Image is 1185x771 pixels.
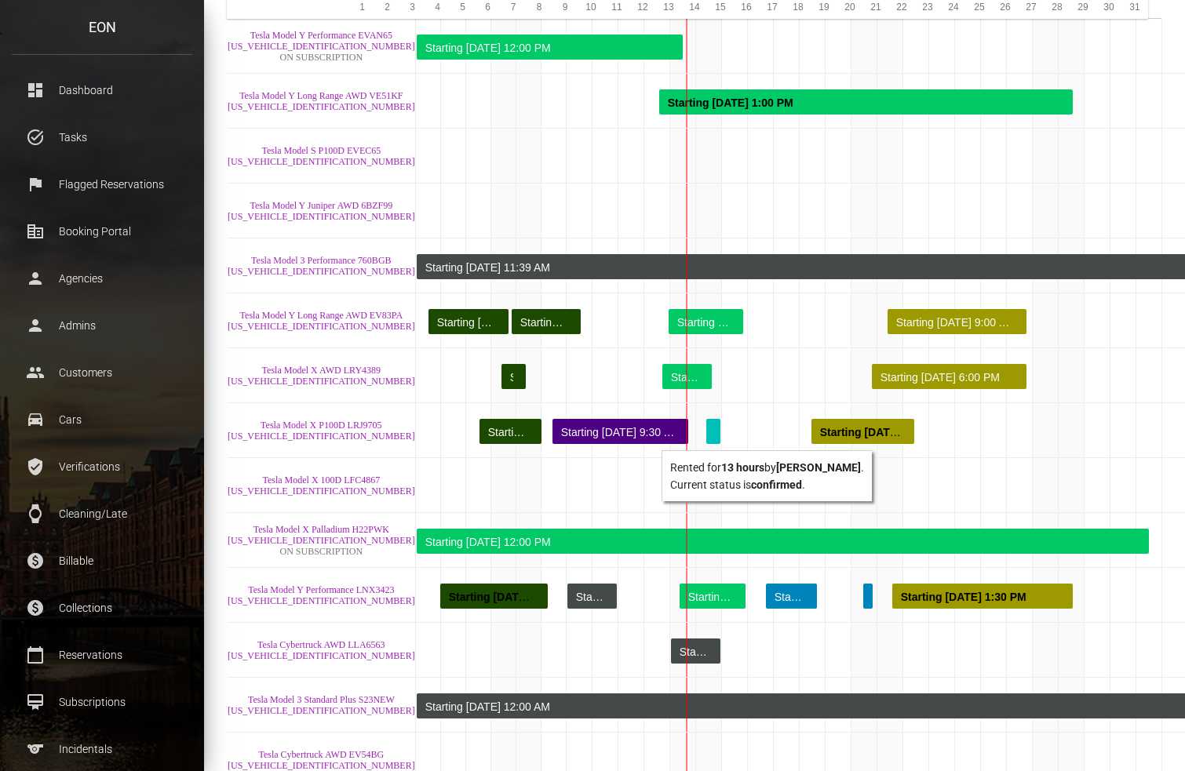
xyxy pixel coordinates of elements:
b: [PERSON_NAME] [776,461,861,474]
td: Tesla Model Y Juniper AWD 6BZF99 7SAYGDED7TF385311 [228,184,416,238]
div: Starting [DATE] 11:30 AM [488,420,529,445]
div: Starting [DATE] 10:00 PM [677,310,731,335]
strong: Starting [DATE] 1:00 PM [668,96,793,109]
a: person Agencies [12,259,192,298]
a: Tesla Model Y Long Range AWD EV83PA [US_VEHICLE_IDENTIFICATION_NUMBER] [228,310,415,332]
b: 13 hours [721,461,764,474]
td: Tesla Model X P100D LRJ9705 5YJXCBE49HF071093 [228,403,416,458]
p: Flagged Reservations [24,173,180,196]
div: Rented for 2 days by Admin Block . Current status is rental . [671,638,720,664]
a: Tesla Model X P100D LRJ9705 [US_VEHICLE_IDENTIFICATION_NUMBER] [228,420,415,442]
div: Rented for 30 days by Jiyoung Park . Current status is rental . [417,529,1149,554]
td: Tesla Model Y Performance LNX3423 5YJYGDEF0LF037767 [228,568,416,623]
td: Tesla Model S P100D EVEC65 5YJSA1E51NF486634 [228,129,416,184]
div: Rented for 16 days by farahnaz johannsen . Current status is rental . [659,89,1073,115]
div: Rented for 3 days, 5 hours by Ruiyang Chen . Current status is completed . [428,309,509,334]
div: Rented for 30 days by Ryan Pawlicki . Current status is rental . [417,35,683,60]
div: Rented for 10 hours by Michael McCusker . Current status is open . Needed: [863,584,873,609]
div: Starting [DATE] 9:30 AM [561,420,676,445]
div: Rented for 6 days by Daniel Campbell-Benson . Current status is verified . [872,364,1026,389]
div: Rented for 2 days, 22 hours by Xinyan Wang . Current status is rental . [669,309,743,334]
div: Rented for 2 days, 12 hours by William Klippgen . Current status is completed . [479,419,541,444]
a: Tesla Cybertruck AWD LLA6563 [US_VEHICLE_IDENTIFICATION_NUMBER] [228,639,415,661]
a: calendar_today Reservations [12,635,192,675]
div: Rented for 4 days, 8 hours by Justin Owades . Current status is completed . [440,584,548,609]
div: Rented for by . Current status is . [662,450,872,501]
p: Cars [24,408,180,431]
div: Rented for 5 days, 7 hours by Andre Aboulian . Current status is cleaning . [552,419,688,444]
a: task_alt Tasks [12,118,192,157]
td: Tesla Model 3 Performance 760BGB 5YJ3E1EC0NF306678 [228,238,416,293]
div: Starting [DATE] 12:00 PM [425,529,1136,555]
div: Rented for 13 hours by Michal Igla . Current status is confirmed . [706,419,720,444]
a: Tesla Model S P100D EVEC65 [US_VEHICLE_IDENTIFICATION_NUMBER] [228,145,415,167]
div: Rented for 2 days by Elijah Mishkind . Current status is open . Needed: Insurance ; License ; [766,584,817,609]
span: ON SUBSCRIPTION [279,52,363,63]
td: Tesla Model X 100D LFC4867 5YJXCDE28HF044073 [228,458,416,513]
p: Cleaning/Late [24,502,180,526]
b: confirmed [751,478,802,491]
td: Tesla Cybertruck AWD LLA6563 7G2CEHED0RA013087 [228,623,416,678]
div: Starting [DATE] 4:00 PM [775,584,804,609]
div: Starting [DATE] 6:00 PM [520,310,568,335]
p: Customers [24,361,180,384]
a: Tesla Model X 100D LFC4867 [US_VEHICLE_IDENTIFICATION_NUMBER] [228,475,415,496]
div: Starting [DATE] 12:00 AM [680,639,708,664]
a: Tesla Model X AWD LRY4389 [US_VEHICLE_IDENTIFICATION_NUMBER] [228,365,415,387]
td: Tesla Model Y Performance EVAN65 7SAYGDEF4NF444965 ON SUBSCRIPTION [228,19,416,74]
p: Booking Portal [24,220,180,243]
div: Rented for 7 days by Barbara Glaize . Current status is verified . [892,584,1073,609]
div: Starting [DATE] 11:00 AM [437,310,496,335]
div: Rented for 2 days, 19 hours by Andrea Calabria . Current status is completed . [512,309,581,334]
a: watch Cleaning/Late [12,494,192,533]
div: Starting [DATE] 9:00 AM [896,310,1014,335]
div: Rented for 1 day by Tzuken Shen . Current status is completed . [501,364,526,389]
a: Tesla Model 3 Standard Plus S23NEW [US_VEHICLE_IDENTIFICATION_NUMBER] [228,694,415,716]
p: Agencies [24,267,180,290]
div: Starting [DATE] 12:00 PM [425,35,670,60]
a: Tesla Model 3 Performance 760BGB [US_VEHICLE_IDENTIFICATION_NUMBER] [228,255,415,277]
a: Tesla Model Y Juniper AWD 6BZF99 [US_VEHICLE_IDENTIFICATION_NUMBER] [228,200,415,222]
p: Dashboard [24,78,180,102]
a: dashboard Dashboard [12,71,192,110]
div: Rented for 4 days by Jung Kyun Kim . Current status is verified . [811,419,914,444]
a: Tesla Model Y Long Range AWD VE51KF [US_VEHICLE_IDENTIFICATION_NUMBER] [228,90,415,112]
p: Tasks [24,125,180,149]
td: Tesla Model Y Long Range AWD VE51KF 7SAYGDEE3PA172500 [228,74,416,129]
a: Tesla Cybertruck AWD EV54BG [US_VEHICLE_IDENTIFICATION_NUMBER] [228,749,415,771]
span: ON SUBSCRIPTION [279,546,363,557]
a: verified_user Verifications [12,447,192,486]
a: person Admins [12,306,192,345]
a: paid Billable [12,541,192,580]
strong: Starting [DATE] 10:00 AM [820,426,952,438]
div: Starting [DATE] 12:00 AM [576,584,604,609]
a: card_membership Subscriptions [12,682,192,722]
strong: Starting [DATE] 1:30 PM [901,591,1026,603]
div: Starting [DATE] 8:00 AM [688,584,733,609]
p: Billable [24,549,180,573]
td: Tesla Model X Palladium H22PWK 7SAXCDE56NF339682 ON SUBSCRIPTION [228,513,416,568]
div: Starting [DATE] 9:00 AM [510,365,513,390]
div: Rented for 1 day, 23 hours by Christopher Lassen . Current status is rental . [662,364,712,389]
td: Tesla Model X AWD LRY4389 5YJXCDE26LF235113 [228,348,416,403]
p: Subscriptions [24,690,180,714]
a: Tesla Model X Palladium H22PWK [US_VEHICLE_IDENTIFICATION_NUMBER] [228,524,415,546]
strong: Starting [DATE] 10:00 PM [449,591,581,603]
a: flag Flagged Reservations [12,165,192,204]
a: drive_eta Cars [12,400,192,439]
div: Rented for 5 days, 9 hours by Ryotaro Fujii . Current status is verified . [888,309,1026,334]
p: Admins [24,314,180,337]
a: paid Collections [12,588,192,627]
a: corporate_fare Booking Portal [12,212,192,251]
td: Tesla Model 3 Standard Plus S23NEW 5YJ3E1EA7LF737708 [228,678,416,733]
a: people Customers [12,353,192,392]
p: Verifications [24,455,180,478]
a: sports Incidentals [12,729,192,769]
td: Tesla Model Y Long Range AWD EV83PA 7SAYGDEE0NF458482 [228,293,416,348]
p: Collections [24,596,180,620]
p: Reservations [24,643,180,667]
div: Starting [DATE] 6:00 PM [881,365,1014,390]
div: Rented for 1 day, 23 hours by Admin Block . Current status is rental . [567,584,617,609]
div: Rented for 2 days, 14 hours by Daniel Li . Current status is rental . [680,584,746,609]
div: Starting [DATE] 4:00 PM [671,365,699,390]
